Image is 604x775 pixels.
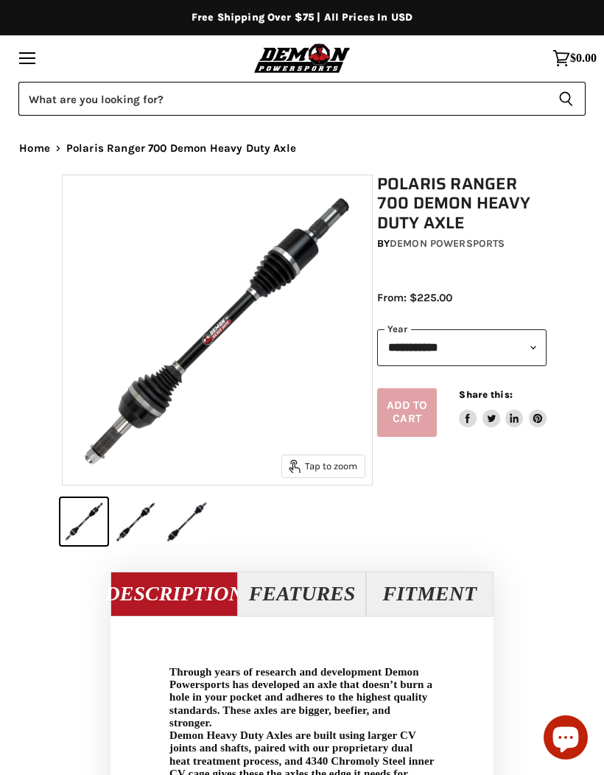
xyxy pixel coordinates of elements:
[570,52,597,65] span: $0.00
[390,237,505,250] a: Demon Powersports
[66,142,296,155] span: Polaris Ranger 700 Demon Heavy Duty Axle
[539,715,592,763] inbox-online-store-chat: Shopify online store chat
[459,388,547,437] aside: Share this:
[545,42,604,74] a: $0.00
[377,329,547,366] select: year
[18,82,586,116] form: Product
[547,82,586,116] button: Search
[63,175,372,485] img: Polaris Ranger 700 Demon Heavy Duty Axle
[289,460,357,473] span: Tap to zoom
[377,291,452,304] span: From: $225.00
[366,572,494,616] button: Fitment
[60,498,108,545] button: Polaris Ranger 700 Demon Heavy Duty Axle thumbnail
[18,82,547,116] input: Search
[19,142,50,155] a: Home
[251,41,354,74] img: Demon Powersports
[164,498,211,545] button: Polaris Ranger 700 Demon Heavy Duty Axle thumbnail
[110,572,238,616] button: Description
[112,498,159,545] button: Polaris Ranger 700 Demon Heavy Duty Axle thumbnail
[282,455,365,477] button: Tap to zoom
[377,175,547,234] h1: Polaris Ranger 700 Demon Heavy Duty Axle
[459,389,512,400] span: Share this:
[377,236,547,252] div: by
[238,572,365,616] button: Features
